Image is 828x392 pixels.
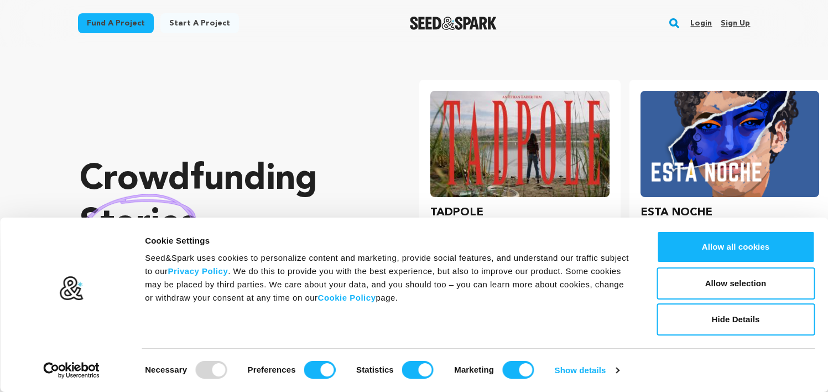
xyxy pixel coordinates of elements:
[640,91,819,197] img: ESTA NOCHE image
[430,91,609,197] img: TADPOLE image
[356,365,394,374] strong: Statistics
[144,357,145,357] legend: Consent Selection
[145,234,632,247] div: Cookie Settings
[410,17,497,30] img: Seed&Spark Logo Dark Mode
[657,267,815,300] button: Allow selection
[160,13,239,33] a: Start a project
[690,14,712,32] a: Login
[555,362,619,379] a: Show details
[168,266,228,276] a: Privacy Policy
[657,231,815,263] button: Allow all cookies
[145,365,187,374] strong: Necessary
[23,362,120,379] a: Usercentrics Cookiebot - opens in a new window
[80,158,375,291] p: Crowdfunding that .
[80,194,196,254] img: hand sketched image
[640,204,712,221] h3: ESTA NOCHE
[410,17,497,30] a: Seed&Spark Homepage
[78,13,154,33] a: Fund a project
[59,276,84,301] img: logo
[248,365,296,374] strong: Preferences
[145,251,632,305] div: Seed&Spark uses cookies to personalize content and marketing, provide social features, and unders...
[657,303,815,336] button: Hide Details
[454,365,494,374] strong: Marketing
[430,204,483,221] h3: TADPOLE
[721,14,750,32] a: Sign up
[318,293,376,302] a: Cookie Policy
